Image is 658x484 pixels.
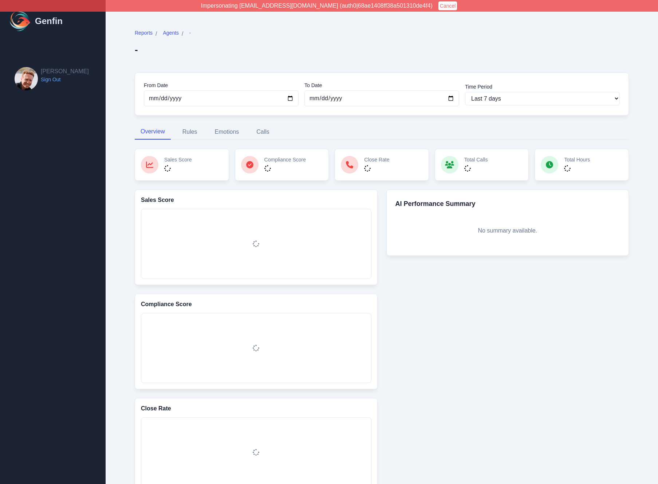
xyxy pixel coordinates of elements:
[135,29,153,36] span: Reports
[163,29,179,36] span: Agents
[135,124,171,140] button: Overview
[395,199,620,209] h3: AI Performance Summary
[141,404,371,413] h3: Close Rate
[135,44,191,55] h2: -
[564,156,590,163] p: Total Hours
[164,156,192,163] p: Sales Score
[364,156,389,163] p: Close Rate
[264,156,306,163] p: Compliance Score
[304,82,459,89] label: To Date
[41,67,89,76] h2: [PERSON_NAME]
[465,83,620,90] label: Time Period
[189,29,191,36] span: -
[144,82,299,89] label: From Date
[155,30,157,38] span: /
[135,29,153,38] a: Reports
[251,124,275,140] button: Calls
[177,124,203,140] button: Rules
[163,29,179,38] a: Agents
[141,196,371,204] h3: Sales Score
[141,300,371,309] h3: Compliance Score
[438,1,457,10] button: Cancel
[395,215,620,247] div: No summary available.
[9,9,32,33] img: Logo
[464,156,488,163] p: Total Calls
[41,76,89,83] a: Sign Out
[15,67,38,90] img: Brian Dunagan
[209,124,245,140] button: Emotions
[182,30,183,38] span: /
[35,15,63,27] h1: Genfin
